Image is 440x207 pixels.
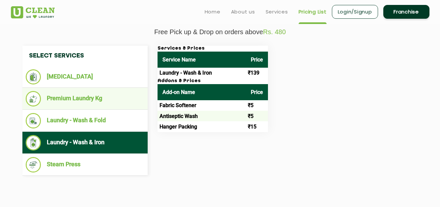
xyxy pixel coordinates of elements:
img: Dry Cleaning [26,69,41,84]
td: ₹139 [246,68,268,78]
h4: Select Services [22,46,148,66]
li: [MEDICAL_DATA] [26,69,144,84]
a: Services [266,8,288,16]
a: Home [205,8,220,16]
td: Antiseptic Wash [158,111,246,121]
a: Login/Signup [332,5,378,19]
p: Free Pick up & Drop on orders above [11,28,429,36]
td: ₹5 [246,111,268,121]
th: Service Name [158,52,246,68]
th: Add-on Name [158,84,246,100]
h3: Addons & Prices [158,78,268,84]
td: Hanger Packing [158,121,246,132]
li: Laundry - Wash & Fold [26,113,144,128]
a: About us [231,8,255,16]
span: Rs. 480 [263,28,286,35]
img: Laundry - Wash & Fold [26,113,41,128]
a: Franchise [383,5,429,19]
th: Price [246,84,268,100]
td: Fabric Softener [158,100,246,111]
td: Laundry - Wash & Iron [158,68,246,78]
li: Steam Press [26,157,144,172]
img: Laundry - Wash & Iron [26,135,41,150]
a: Pricing List [299,8,327,16]
li: Premium Laundry Kg [26,91,144,106]
th: Price [246,52,268,68]
td: ₹15 [246,121,268,132]
img: Premium Laundry Kg [26,91,41,106]
td: ₹5 [246,100,268,111]
img: Steam Press [26,157,41,172]
img: UClean Laundry and Dry Cleaning [11,6,55,18]
h3: Services & Prices [158,46,268,52]
li: Laundry - Wash & Iron [26,135,144,150]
